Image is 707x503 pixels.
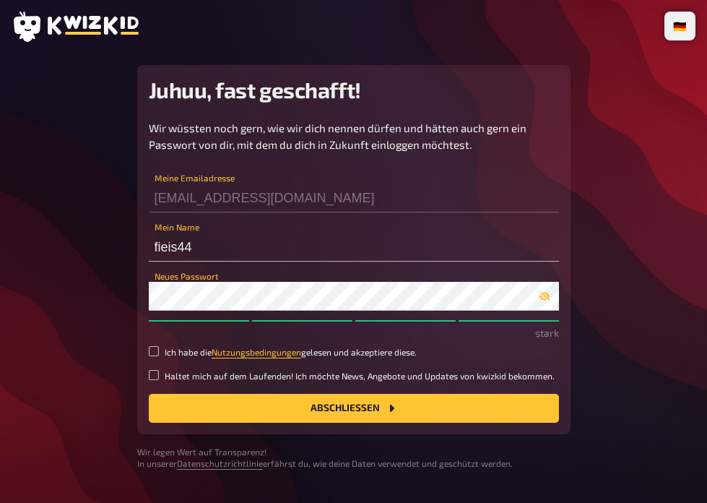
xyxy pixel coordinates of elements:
[165,370,555,382] small: Haltet mich auf dem Laufenden! Ich möchte News, Angebote und Updates von kwizkid bekommen.
[149,233,559,262] input: Mein Name
[137,446,571,470] small: Wir legen Wert auf Transparenz! In unserer erfährst du, wie deine Daten verwendet und geschützt w...
[149,77,559,103] h2: Juhuu, fast geschafft!
[149,394,559,423] button: Abschließen
[177,458,263,468] a: Datenschutzrichtlinie
[667,14,693,38] li: 🇩🇪
[165,346,417,358] small: Ich habe die gelesen und akzeptiere diese.
[149,325,559,340] p: stark
[212,347,301,357] a: Nutzungsbedingungen
[149,120,559,152] p: Wir wüssten noch gern, wie wir dich nennen dürfen und hätten auch gern ein Passwort von dir, mit ...
[149,184,559,212] input: Meine Emailadresse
